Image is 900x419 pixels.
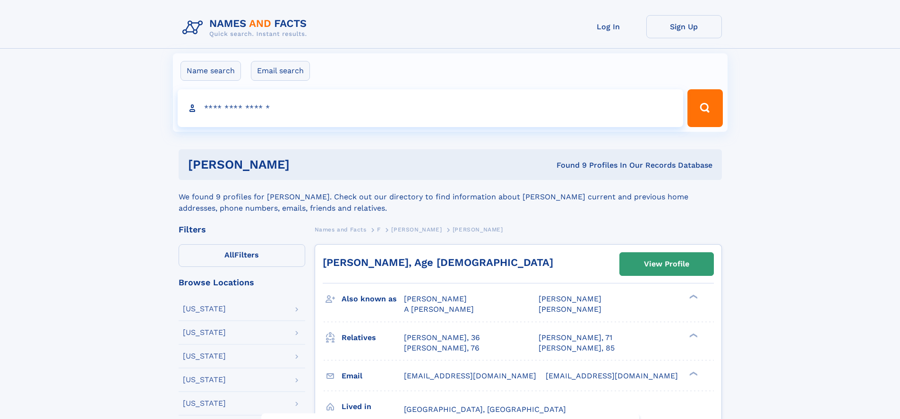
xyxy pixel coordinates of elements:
[179,225,305,234] div: Filters
[377,226,381,233] span: F
[188,159,423,171] h1: [PERSON_NAME]
[404,294,467,303] span: [PERSON_NAME]
[180,61,241,81] label: Name search
[183,376,226,384] div: [US_STATE]
[687,332,698,338] div: ❯
[404,405,566,414] span: [GEOGRAPHIC_DATA], [GEOGRAPHIC_DATA]
[687,89,722,127] button: Search Button
[342,291,404,307] h3: Also known as
[546,371,678,380] span: [EMAIL_ADDRESS][DOMAIN_NAME]
[183,305,226,313] div: [US_STATE]
[423,160,712,171] div: Found 9 Profiles In Our Records Database
[539,343,615,353] a: [PERSON_NAME], 85
[539,294,601,303] span: [PERSON_NAME]
[377,223,381,235] a: F
[183,352,226,360] div: [US_STATE]
[404,333,480,343] a: [PERSON_NAME], 36
[179,15,315,41] img: Logo Names and Facts
[391,223,442,235] a: [PERSON_NAME]
[179,244,305,267] label: Filters
[404,371,536,380] span: [EMAIL_ADDRESS][DOMAIN_NAME]
[687,294,698,300] div: ❯
[179,180,722,214] div: We found 9 profiles for [PERSON_NAME]. Check out our directory to find information about [PERSON_...
[620,253,713,275] a: View Profile
[453,226,503,233] span: [PERSON_NAME]
[646,15,722,38] a: Sign Up
[342,399,404,415] h3: Lived in
[404,305,474,314] span: A [PERSON_NAME]
[571,15,646,38] a: Log In
[539,305,601,314] span: [PERSON_NAME]
[391,226,442,233] span: [PERSON_NAME]
[404,343,480,353] a: [PERSON_NAME], 76
[342,368,404,384] h3: Email
[251,61,310,81] label: Email search
[539,333,612,343] a: [PERSON_NAME], 71
[179,278,305,287] div: Browse Locations
[323,257,553,268] a: [PERSON_NAME], Age [DEMOGRAPHIC_DATA]
[342,330,404,346] h3: Relatives
[178,89,684,127] input: search input
[224,250,234,259] span: All
[315,223,367,235] a: Names and Facts
[644,253,689,275] div: View Profile
[687,370,698,376] div: ❯
[183,329,226,336] div: [US_STATE]
[183,400,226,407] div: [US_STATE]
